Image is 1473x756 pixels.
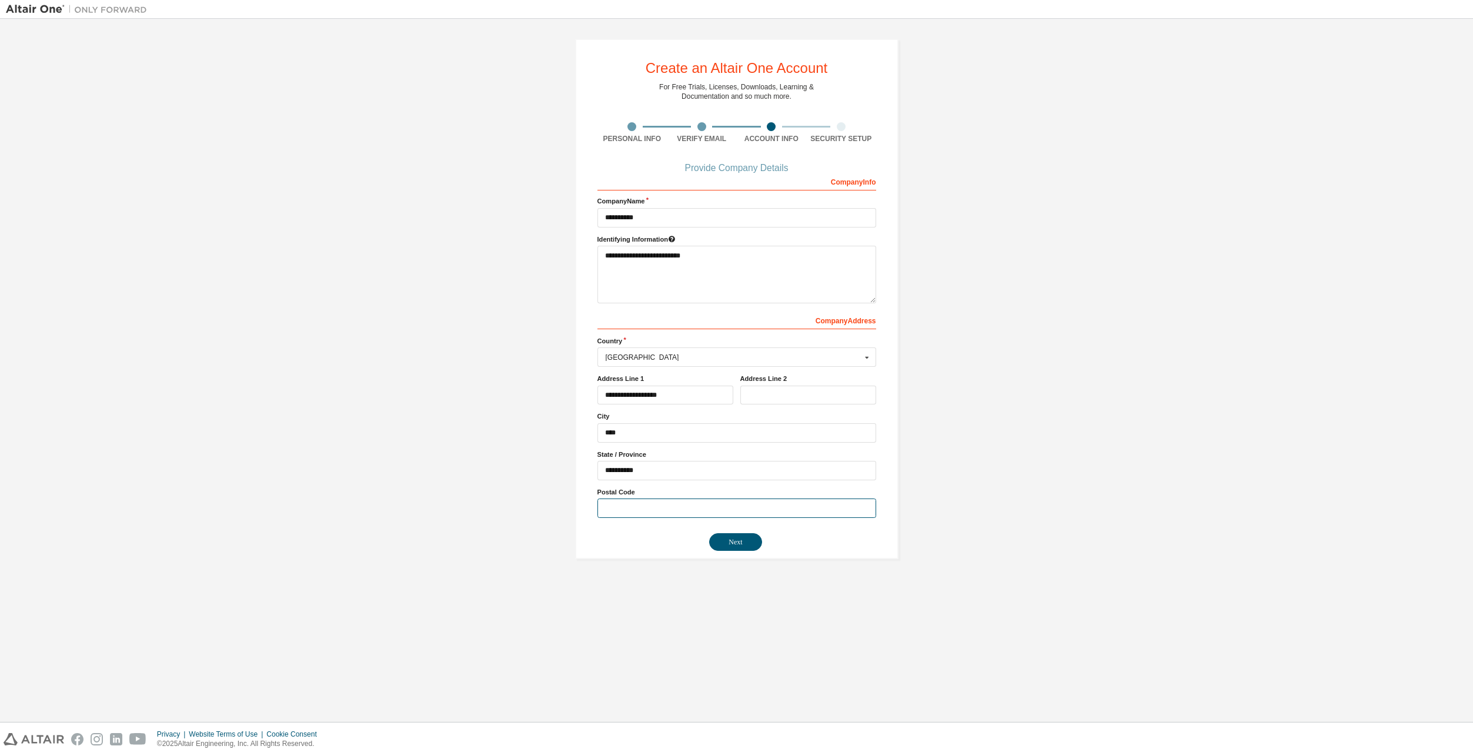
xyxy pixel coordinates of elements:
div: Personal Info [597,134,667,143]
p: © 2025 Altair Engineering, Inc. All Rights Reserved. [157,739,324,749]
button: Next [709,533,762,551]
img: instagram.svg [91,733,103,745]
label: Address Line 2 [740,374,876,383]
div: Create an Altair One Account [646,61,828,75]
div: [GEOGRAPHIC_DATA] [606,354,861,361]
label: Address Line 1 [597,374,733,383]
img: youtube.svg [129,733,146,745]
div: Website Terms of Use [189,730,266,739]
label: State / Province [597,450,876,459]
div: Verify Email [667,134,737,143]
img: Altair One [6,4,153,15]
label: Please provide any information that will help our support team identify your company. Email and n... [597,235,876,244]
div: For Free Trials, Licenses, Downloads, Learning & Documentation and so much more. [659,82,814,101]
div: Cookie Consent [266,730,323,739]
div: Account Info [737,134,807,143]
img: linkedin.svg [110,733,122,745]
label: Country [597,336,876,346]
img: altair_logo.svg [4,733,64,745]
div: Privacy [157,730,189,739]
label: City [597,412,876,421]
div: Company Address [597,310,876,329]
label: Company Name [597,196,876,206]
label: Postal Code [597,487,876,497]
img: facebook.svg [71,733,83,745]
div: Security Setup [806,134,876,143]
div: Company Info [597,172,876,190]
div: Provide Company Details [597,165,876,172]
